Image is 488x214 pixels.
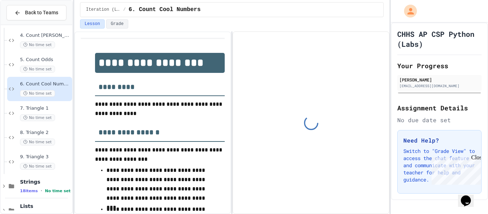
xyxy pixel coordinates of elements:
[45,189,71,193] span: No time set
[20,66,55,73] span: No time set
[20,41,55,48] span: No time set
[123,7,126,13] span: /
[3,3,49,45] div: Chat with us now!Close
[397,116,482,124] div: No due date set
[20,130,71,136] span: 8. Triangle 2
[397,61,482,71] h2: Your Progress
[20,90,55,97] span: No time set
[397,103,482,113] h2: Assignment Details
[20,81,71,87] span: 6. Count Cool Numbers
[403,148,475,183] p: Switch to "Grade View" to access the chat feature and communicate with your teacher for help and ...
[403,136,475,145] h3: Need Help?
[458,185,481,207] iframe: chat widget
[399,83,479,89] div: [EMAIL_ADDRESS][DOMAIN_NAME]
[429,154,481,185] iframe: chat widget
[399,76,479,83] div: [PERSON_NAME]
[397,3,419,19] div: My Account
[129,5,201,14] span: 6. Count Cool Numbers
[20,179,71,185] span: Strings
[397,29,482,49] h1: CHHS AP CSP Python (Labs)
[106,19,128,29] button: Grade
[20,139,55,145] span: No time set
[6,5,66,20] button: Back to Teams
[41,188,42,194] span: •
[20,33,71,39] span: 4. Count [PERSON_NAME]
[25,9,58,16] span: Back to Teams
[20,203,71,209] span: Lists
[20,105,71,111] span: 7. Triangle 1
[86,7,120,13] span: Iteration (Loops)
[20,189,38,193] span: 18 items
[20,154,71,160] span: 9. Triangle 3
[20,114,55,121] span: No time set
[20,163,55,170] span: No time set
[20,57,71,63] span: 5. Count Odds
[80,19,105,29] button: Lesson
